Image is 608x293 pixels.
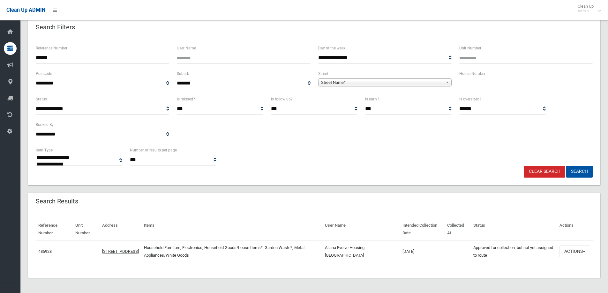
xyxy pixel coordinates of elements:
td: Allana Evolve Housing [GEOGRAPHIC_DATA] [322,240,400,262]
header: Search Results [28,195,86,208]
th: Reference Number [36,218,73,240]
a: [STREET_ADDRESS] [102,249,139,254]
label: Booked By [36,121,54,128]
td: [DATE] [400,240,445,262]
label: Reference Number [36,45,67,52]
label: House Number [459,70,485,77]
label: Is oversized? [459,96,481,103]
label: Item Type [36,147,53,154]
button: Actions [559,245,590,257]
td: Approved for collection, but not yet assigned to route [471,240,557,262]
label: Suburb [177,70,189,77]
th: Address [100,218,141,240]
th: User Name [322,218,400,240]
label: Unit Number [459,45,481,52]
th: Intended Collection Date [400,218,445,240]
button: Search [566,166,593,178]
label: User Name [177,45,196,52]
td: Household Furniture, Electronics, Household Goods/Loose Items*, Garden Waste*, Metal Appliances/W... [141,240,322,262]
th: Status [471,218,557,240]
th: Collected At [445,218,471,240]
a: Clear Search [524,166,565,178]
label: Street [318,70,328,77]
a: 485928 [38,249,52,254]
label: Number of results per page [130,147,177,154]
header: Search Filters [28,21,83,33]
th: Unit Number [73,218,99,240]
label: Day of the week [318,45,345,52]
label: Is follow up? [271,96,293,103]
label: Is early? [365,96,379,103]
label: Status [36,96,47,103]
th: Actions [557,218,593,240]
label: Postcode [36,70,52,77]
span: Clean Up [574,4,600,13]
span: Street Name* [321,79,443,86]
label: Is missed? [177,96,195,103]
span: Clean Up ADMIN [6,7,45,13]
th: Items [141,218,322,240]
small: Admin [578,9,594,13]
